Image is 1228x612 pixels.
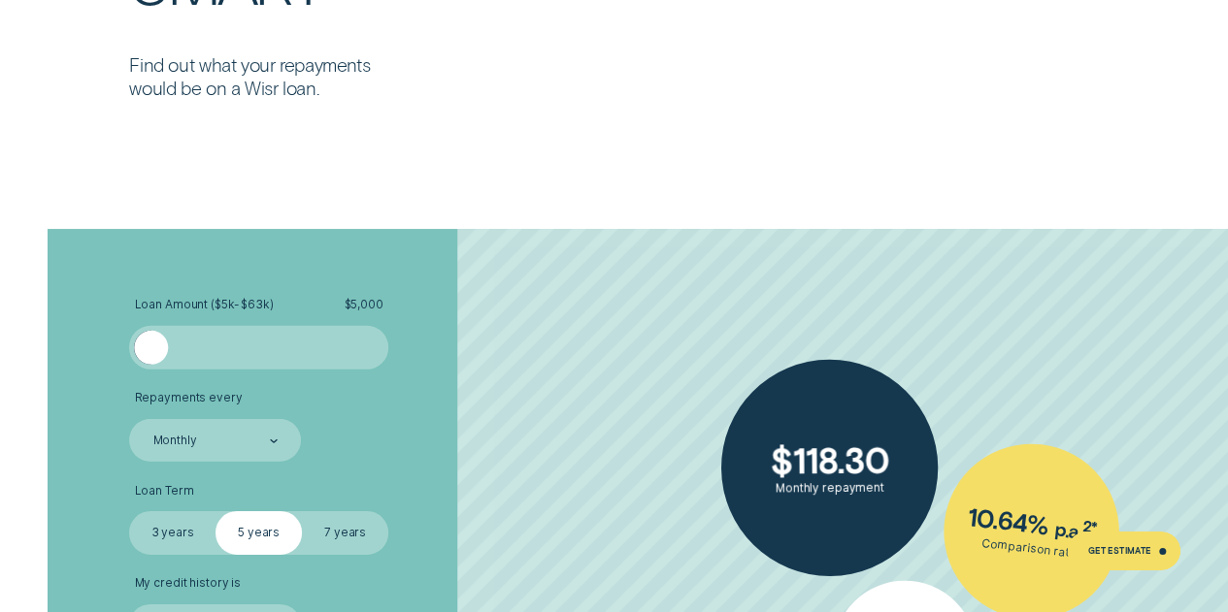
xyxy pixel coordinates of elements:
div: Monthly [153,435,197,449]
label: 3 years [129,511,216,554]
a: Get Estimate [1067,531,1181,570]
span: My credit history is [134,576,241,591]
span: Loan Term [134,484,193,499]
span: Repayments every [134,391,242,405]
label: 7 years [302,511,388,554]
p: Find out what your repayments would be on a Wisr loan. [129,53,410,100]
span: $ 5,000 [344,298,382,312]
label: 5 years [216,511,302,554]
span: Loan Amount ( $5k - $63k ) [134,298,273,312]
